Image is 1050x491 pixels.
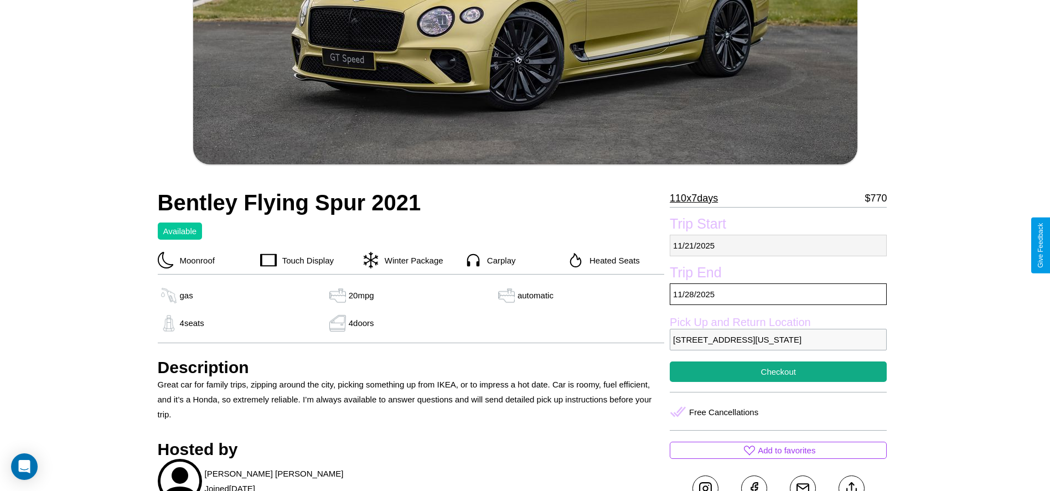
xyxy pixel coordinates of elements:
label: Pick Up and Return Location [670,316,887,329]
p: Add to favorites [758,443,815,458]
img: gas [327,315,349,332]
p: 4 doors [349,316,374,330]
img: gas [158,287,180,304]
button: Checkout [670,361,887,382]
p: Available [163,224,197,239]
img: gas [158,315,180,332]
img: gas [327,287,349,304]
p: 110 x 7 days [670,189,718,207]
div: Give Feedback [1037,223,1044,268]
button: Add to favorites [670,442,887,459]
p: 11 / 28 / 2025 [670,283,887,305]
p: Touch Display [277,253,334,268]
p: Winter Package [379,253,443,268]
label: Trip Start [670,216,887,235]
img: gas [495,287,518,304]
p: Free Cancellations [689,405,758,420]
p: gas [180,288,193,303]
p: 11 / 21 / 2025 [670,235,887,256]
p: $ 770 [865,189,887,207]
p: Carplay [482,253,516,268]
div: Open Intercom Messenger [11,453,38,480]
h2: Bentley Flying Spur 2021 [158,190,665,215]
p: Heated Seats [584,253,640,268]
p: automatic [518,288,554,303]
h3: Hosted by [158,440,665,459]
p: Great car for family trips, zipping around the city, picking something up from IKEA, or to impres... [158,377,665,422]
p: [STREET_ADDRESS][US_STATE] [670,329,887,350]
label: Trip End [670,265,887,283]
p: 4 seats [180,316,204,330]
p: Moonroof [174,253,215,268]
p: [PERSON_NAME] [PERSON_NAME] [205,466,344,481]
p: 20 mpg [349,288,374,303]
h3: Description [158,358,665,377]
